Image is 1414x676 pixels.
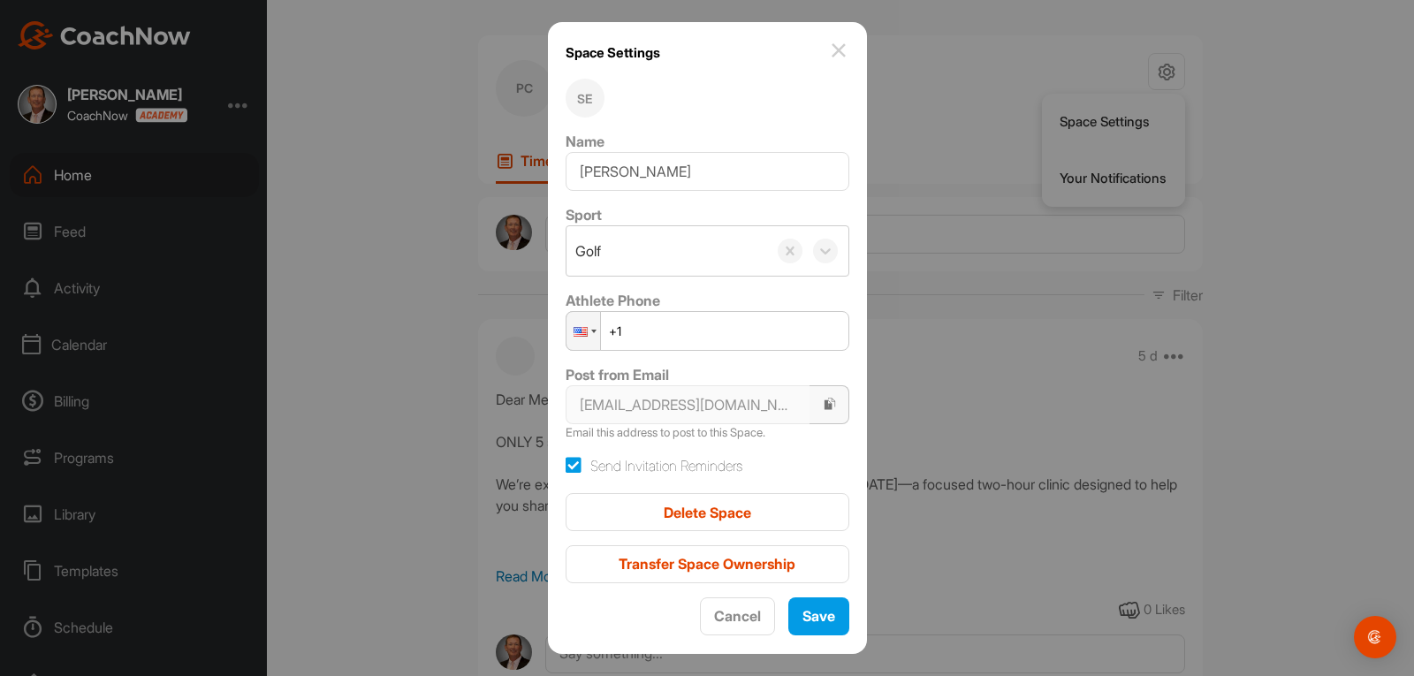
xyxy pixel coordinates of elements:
[566,79,604,118] div: SE
[566,493,849,531] button: Delete Space
[566,206,602,224] label: Sport
[700,597,775,635] button: Cancel
[575,240,601,262] div: Golf
[788,597,849,635] button: Save
[566,312,600,350] div: United States: + 1
[566,40,660,65] h1: Space Settings
[566,455,742,476] label: Send Invitation Reminders
[566,366,669,384] label: Post from Email
[566,424,849,442] p: Email this address to post to this Space.
[1354,616,1396,658] div: Open Intercom Messenger
[714,607,761,625] span: Cancel
[828,40,849,61] img: close
[566,292,660,309] label: Athlete Phone
[619,555,795,573] span: Transfer Space Ownership
[664,504,751,521] span: Delete Space
[802,607,835,625] span: Save
[566,545,849,583] button: Transfer Space Ownership
[566,311,849,351] input: 1 (702) 123-4567
[566,133,604,150] label: Name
